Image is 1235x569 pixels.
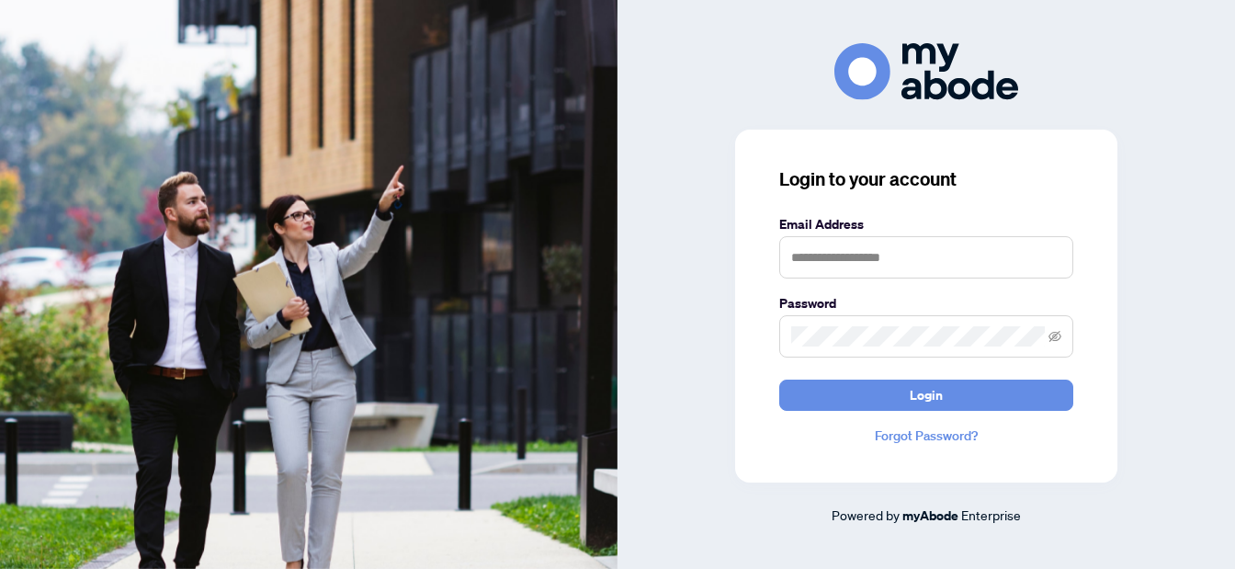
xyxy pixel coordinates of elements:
span: eye-invisible [1048,330,1061,343]
a: myAbode [902,506,958,526]
span: Login [910,381,943,410]
label: Password [779,293,1073,313]
span: Enterprise [961,506,1021,523]
label: Email Address [779,214,1073,234]
img: ma-logo [834,43,1018,99]
span: Powered by [832,506,900,523]
h3: Login to your account [779,166,1073,192]
a: Forgot Password? [779,426,1073,446]
button: Login [779,380,1073,411]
